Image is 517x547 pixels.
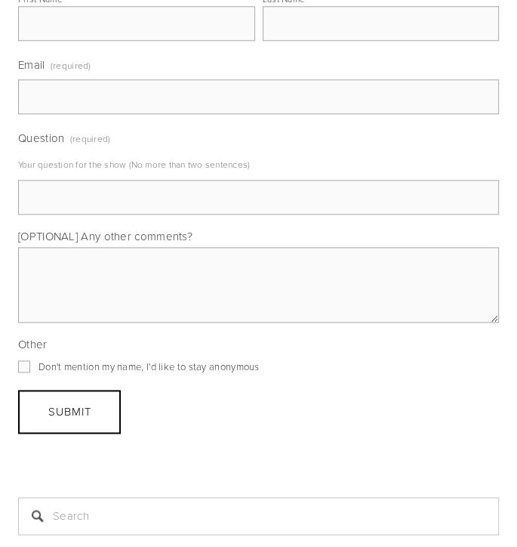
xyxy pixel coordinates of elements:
span: (required) [51,54,91,76]
span: Question [18,130,64,146]
span: Don't mention my name, I'd like to stay anonymous [38,360,260,373]
button: SubmitSubmit [18,390,121,434]
span: (required) [70,128,111,150]
span: Submit [48,403,91,419]
span: Email [18,57,45,73]
span: [OPTIONAL] Any other comments? [18,228,192,244]
input: Search [18,497,499,535]
span: Other [18,336,48,352]
input: Don't mention my name, I'd like to stay anonymous [18,360,30,372]
p: Your question for the show (No more than two sentences) [18,153,499,176]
